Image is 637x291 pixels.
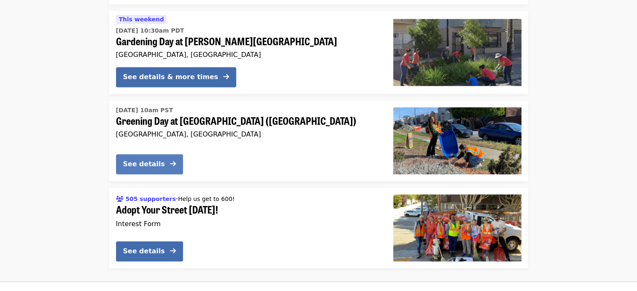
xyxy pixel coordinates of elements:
[123,159,165,169] div: See details
[116,154,183,174] button: See details
[109,188,528,268] a: See details for "Adopt Your Street Today!"
[116,220,161,228] span: Interest Form
[116,51,380,59] div: [GEOGRAPHIC_DATA], [GEOGRAPHIC_DATA]
[109,11,528,94] a: See details for "Gardening Day at Leland Ave Rain Gardens"
[116,35,380,47] span: Gardening Day at [PERSON_NAME][GEOGRAPHIC_DATA]
[170,160,176,168] i: arrow-right icon
[116,241,183,261] button: See details
[116,26,184,35] time: [DATE] 10:30am PDT
[116,203,380,216] span: Adopt Your Street [DATE]!
[393,107,521,174] img: Greening Day at Sunset Blvd Gardens (36th Ave and Taraval) organized by SF Public Works
[170,247,176,255] i: arrow-right icon
[178,196,235,202] span: Help us get to 600!
[125,196,175,202] span: 505 supporters
[116,196,124,203] i: users icon
[393,194,521,261] img: Adopt Your Street Today! organized by SF Public Works
[119,16,164,23] span: This weekend
[123,246,165,256] div: See details
[109,100,528,181] a: See details for "Greening Day at Sunset Blvd Gardens (36th Ave and Taraval)"
[116,67,236,87] button: See details & more times
[116,130,380,138] div: [GEOGRAPHIC_DATA], [GEOGRAPHIC_DATA]
[116,106,173,115] time: [DATE] 10am PST
[116,115,380,127] span: Greening Day at [GEOGRAPHIC_DATA] ([GEOGRAPHIC_DATA])
[123,72,218,82] div: See details & more times
[393,19,521,86] img: Gardening Day at Leland Ave Rain Gardens organized by SF Public Works
[116,193,235,203] div: ·
[223,73,229,81] i: arrow-right icon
